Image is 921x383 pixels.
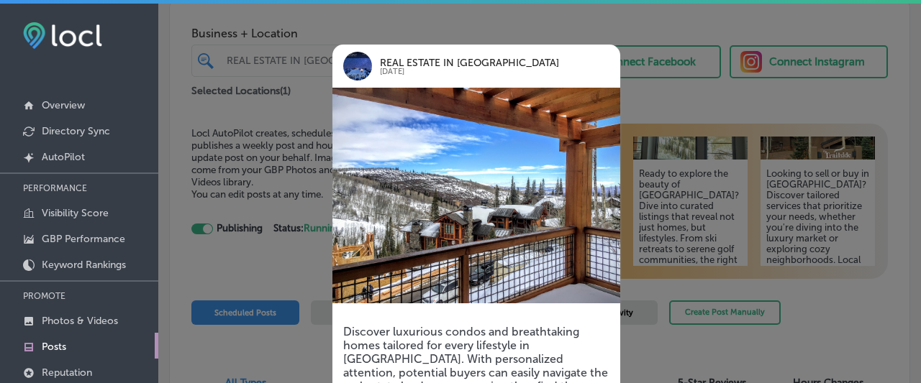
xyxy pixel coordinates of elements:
[23,22,102,49] img: fda3e92497d09a02dc62c9cd864e3231.png
[42,99,85,111] p: Overview
[42,233,125,245] p: GBP Performance
[332,88,620,303] img: 1758129006c734f5b3-ee7d-4cc7-9c51-648c46f47125_2020-11-16.jpg
[380,68,580,76] p: [DATE]
[42,259,126,271] p: Keyword Rankings
[42,125,110,137] p: Directory Sync
[380,59,580,68] p: REAL ESTATE IN [GEOGRAPHIC_DATA]
[42,315,118,327] p: Photos & Videos
[343,52,372,80] img: logo
[42,151,85,163] p: AutoPilot
[42,207,109,219] p: Visibility Score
